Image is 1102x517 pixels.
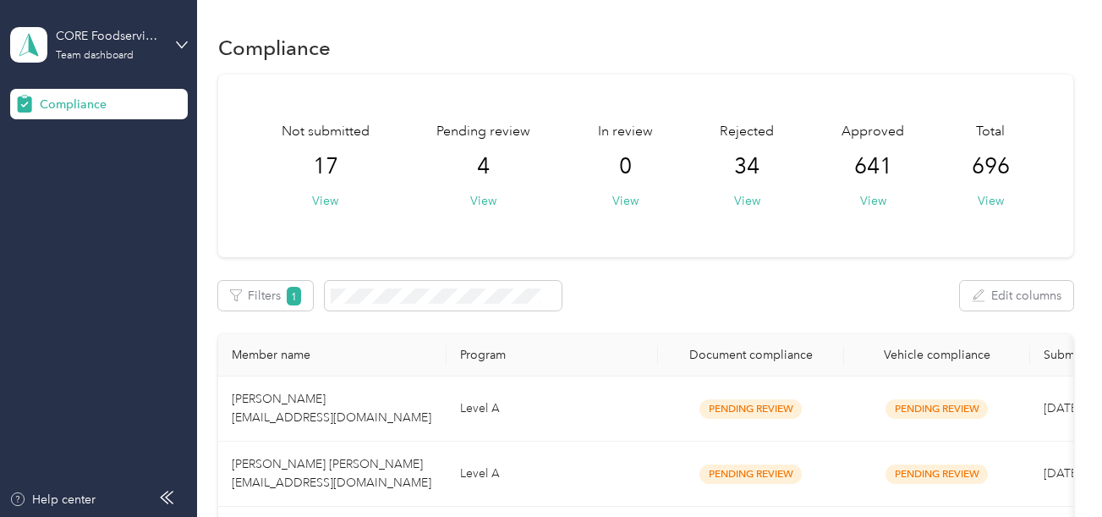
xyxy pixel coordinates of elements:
[218,334,447,377] th: Member name
[218,281,314,311] button: Filters1
[619,153,632,180] span: 0
[470,192,496,210] button: View
[854,153,892,180] span: 641
[436,122,530,142] span: Pending review
[40,96,107,113] span: Compliance
[232,457,431,490] span: [PERSON_NAME] [PERSON_NAME] [EMAIL_ADDRESS][DOMAIN_NAME]
[447,442,658,507] td: Level A
[972,153,1010,180] span: 696
[885,465,988,484] span: Pending Review
[56,51,134,61] div: Team dashboard
[9,491,96,509] button: Help center
[447,377,658,442] td: Level A
[598,122,653,142] span: In review
[960,281,1073,311] button: Edit columns
[976,122,1005,142] span: Total
[477,153,490,180] span: 4
[978,192,1004,210] button: View
[287,287,302,305] span: 1
[612,192,639,210] button: View
[218,39,331,57] h1: Compliance
[282,122,370,142] span: Not submitted
[842,122,904,142] span: Approved
[232,392,431,425] span: [PERSON_NAME] [EMAIL_ADDRESS][DOMAIN_NAME]
[858,348,1017,362] div: Vehicle compliance
[56,27,162,45] div: CORE Foodservice (Main)
[312,192,338,210] button: View
[734,153,759,180] span: 34
[734,192,760,210] button: View
[672,348,831,362] div: Document compliance
[720,122,774,142] span: Rejected
[885,399,988,419] span: Pending Review
[860,192,886,210] button: View
[313,153,338,180] span: 17
[1007,422,1102,517] iframe: Everlance-gr Chat Button Frame
[447,334,658,377] th: Program
[699,465,802,484] span: Pending Review
[699,399,802,419] span: Pending Review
